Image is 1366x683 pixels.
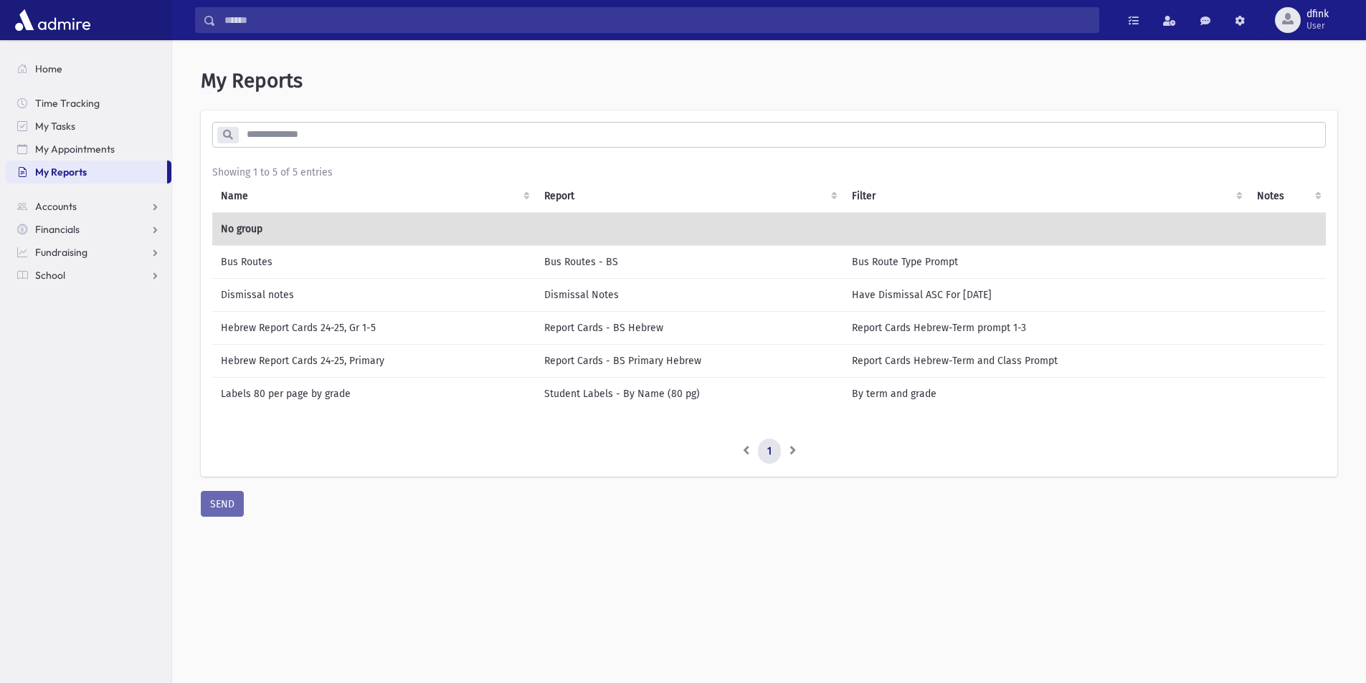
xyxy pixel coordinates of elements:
[201,491,244,517] button: SEND
[536,311,843,344] td: Report Cards - BS Hebrew
[212,180,536,213] th: Name: activate to sort column ascending
[1306,20,1329,32] span: User
[6,161,167,183] a: My Reports
[212,245,536,278] td: Bus Routes
[6,218,171,241] a: Financials
[212,377,536,410] td: Labels 80 per page by grade
[212,311,536,344] td: Hebrew Report Cards 24-25, Gr 1-5
[843,311,1248,344] td: Report Cards Hebrew-Term prompt 1-3
[536,245,843,278] td: Bus Routes - BS
[6,264,171,287] a: School
[212,212,1327,245] td: No group
[35,246,87,259] span: Fundraising
[11,6,94,34] img: AdmirePro
[35,166,87,178] span: My Reports
[843,377,1248,410] td: By term and grade
[35,97,100,110] span: Time Tracking
[758,439,781,464] a: 1
[212,165,1326,180] div: Showing 1 to 5 of 5 entries
[6,57,171,80] a: Home
[843,245,1248,278] td: Bus Route Type Prompt
[536,344,843,377] td: Report Cards - BS Primary Hebrew
[6,115,171,138] a: My Tasks
[6,195,171,218] a: Accounts
[6,92,171,115] a: Time Tracking
[35,120,75,133] span: My Tasks
[35,269,65,282] span: School
[1248,180,1327,213] th: Notes : activate to sort column ascending
[212,344,536,377] td: Hebrew Report Cards 24-25, Primary
[6,138,171,161] a: My Appointments
[35,223,80,236] span: Financials
[35,143,115,156] span: My Appointments
[201,69,303,92] span: My Reports
[536,377,843,410] td: Student Labels - By Name (80 pg)
[6,241,171,264] a: Fundraising
[536,278,843,311] td: Dismissal Notes
[35,62,62,75] span: Home
[216,7,1099,33] input: Search
[1306,9,1329,20] span: dfink
[843,278,1248,311] td: Have Dismissal ASC For [DATE]
[536,180,843,213] th: Report: activate to sort column ascending
[843,180,1248,213] th: Filter : activate to sort column ascending
[212,278,536,311] td: Dismissal notes
[843,344,1248,377] td: Report Cards Hebrew-Term and Class Prompt
[35,200,77,213] span: Accounts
